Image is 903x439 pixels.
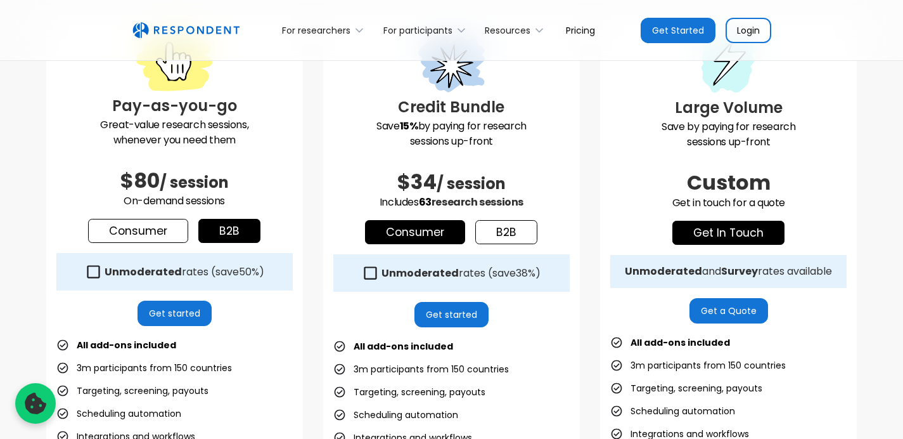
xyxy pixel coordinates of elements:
[721,264,758,278] strong: Survey
[105,266,264,278] div: rates (save )
[383,24,452,37] div: For participants
[275,15,376,45] div: For researchers
[641,18,715,43] a: Get Started
[105,265,182,279] strong: Unmoderated
[77,339,176,351] strong: All add-ons included
[610,357,786,374] li: 3m participants from 150 countries
[610,119,847,150] p: Save by paying for research sessions up-front
[56,382,208,400] li: Targeting, screening, payouts
[239,265,259,279] span: 50%
[610,379,762,397] li: Targeting, screening, payouts
[381,266,459,280] strong: Unmoderated
[400,119,418,133] strong: 15%
[414,302,489,327] a: Get started
[610,402,735,420] li: Scheduling automation
[672,221,785,245] a: get in touch
[625,265,832,278] div: and rates available
[56,193,293,209] p: On-demand sessions
[397,167,437,196] span: $34
[631,336,730,349] strong: All add-ons included
[475,220,537,244] a: b2b
[333,406,458,424] li: Scheduling automation
[132,22,240,39] img: Untitled UI logotext
[132,22,240,39] a: home
[610,96,847,119] h3: Large Volume
[333,383,485,401] li: Targeting, screening, payouts
[198,219,260,243] a: b2b
[333,119,570,149] p: Save by paying for research sessions up-front
[56,359,232,377] li: 3m participants from 150 countries
[56,95,293,117] h3: Pay-as-you-go
[354,340,453,353] strong: All add-ons included
[88,219,188,243] a: Consumer
[120,166,160,195] span: $80
[333,360,509,378] li: 3m participants from 150 countries
[689,298,768,324] a: Get a Quote
[160,172,229,193] span: / session
[376,15,477,45] div: For participants
[610,195,847,211] p: Get in touch for a quote
[365,220,465,244] a: Consumer
[333,195,570,210] p: Includes
[437,173,506,194] span: / session
[333,96,570,119] h3: Credit Bundle
[282,24,350,37] div: For researchers
[687,168,771,197] span: Custom
[419,195,432,209] span: 63
[516,266,535,280] span: 38%
[56,117,293,148] p: Great-value research sessions, whenever you need them
[138,301,212,326] a: Get started
[556,15,605,45] a: Pricing
[485,24,530,37] div: Resources
[432,195,523,209] span: research sessions
[625,264,702,278] strong: Unmoderated
[381,267,541,280] div: rates (save )
[478,15,556,45] div: Resources
[56,405,181,423] li: Scheduling automation
[726,18,771,43] a: Login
